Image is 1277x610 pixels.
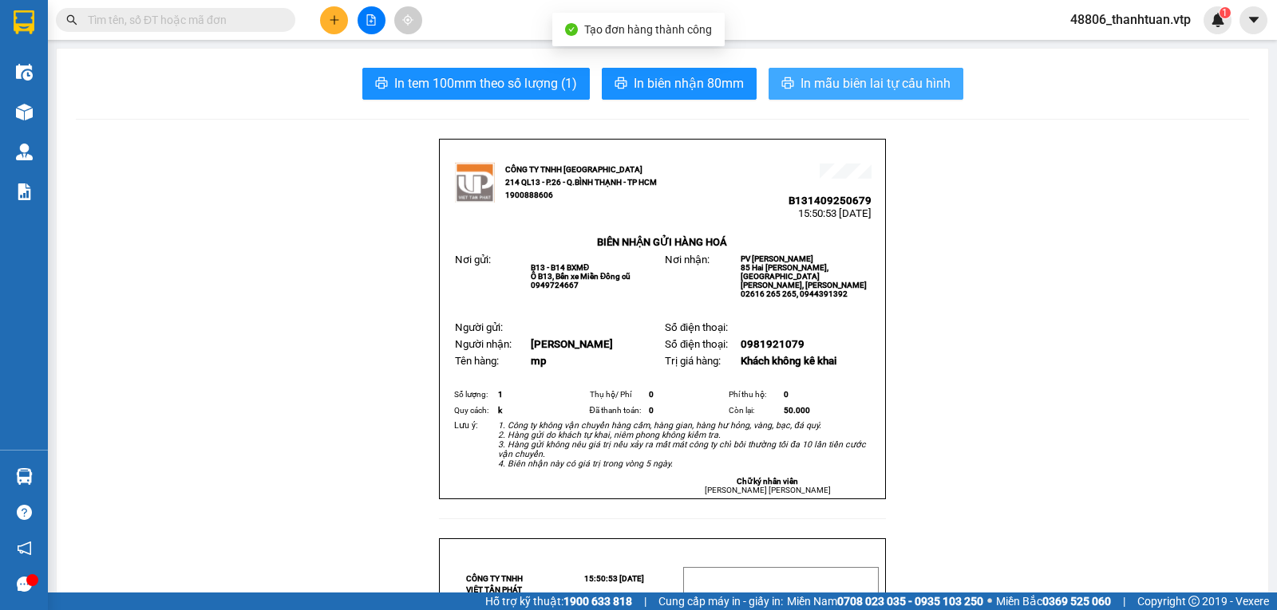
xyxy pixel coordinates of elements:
img: solution-icon [16,183,33,200]
span: Cung cấp máy in - giấy in: [658,592,783,610]
span: printer [781,77,794,92]
span: 1 [1222,7,1228,18]
span: printer [615,77,627,92]
span: Số điện thoại: [665,338,728,350]
strong: 1900 633 818 [563,595,632,608]
span: search [66,14,77,26]
span: check-circle [565,23,578,36]
span: 0 [649,406,654,415]
span: [PERSON_NAME] [531,338,613,350]
span: 50.000 [784,406,810,415]
span: copyright [1188,596,1200,607]
button: file-add [358,6,385,34]
img: warehouse-icon [16,468,33,485]
span: 15:50:53 [DATE] [798,207,872,219]
span: 15:50:53 [DATE] [584,574,644,583]
img: warehouse-icon [16,144,33,160]
span: 48806_thanhtuan.vtp [1058,10,1204,30]
td: Thụ hộ/ Phí [587,387,647,403]
button: printerIn tem 100mm theo số lượng (1) [362,68,590,100]
span: In tem 100mm theo số lượng (1) [394,73,577,93]
span: Trị giá hàng: [665,355,721,367]
span: 0 [784,390,789,399]
span: In mẫu biên lai tự cấu hình [801,73,951,93]
span: notification [17,541,32,556]
strong: CÔNG TY TNHH [GEOGRAPHIC_DATA] 214 QL13 - P.26 - Q.BÌNH THẠNH - TP HCM 1900888606 [505,165,657,199]
span: PV [PERSON_NAME] [741,254,813,263]
em: 1. Công ty không vận chuyển hàng cấm, hàng gian, hàng hư hỏng, vàng, bạc, đá quý. 2. Hàng gửi do ... [498,420,866,469]
span: caret-down [1247,13,1261,27]
span: file-add [366,14,377,26]
span: ⚪️ [987,598,992,604]
span: mp [531,355,546,367]
button: plus [320,6,348,34]
button: aim [394,6,422,34]
span: Khách không kê khai [741,355,836,367]
span: B131409250679 [789,195,872,207]
td: Quy cách: [452,403,496,419]
span: Miền Nam [787,592,983,610]
img: warehouse-icon [16,64,33,81]
strong: Chữ ký nhân viên [737,477,798,486]
span: 85 Hai [PERSON_NAME], [GEOGRAPHIC_DATA][PERSON_NAME], [PERSON_NAME] [741,263,867,289]
span: Hỗ trợ kỹ thuật: [485,592,632,610]
td: Số lượng: [452,387,496,403]
span: 1 [498,390,503,399]
span: | [1123,592,1125,610]
strong: BIÊN NHẬN GỬI HÀNG HOÁ [597,236,727,248]
button: caret-down [1239,6,1267,34]
span: k [498,406,502,415]
span: 0949724667 [531,281,579,289]
img: logo-vxr [14,10,34,34]
sup: 1 [1220,7,1231,18]
span: Ô B13, Bến xe Miền Đông cũ [531,272,631,281]
span: 02616 265 265, 0944391392 [741,289,848,298]
span: 0981921079 [741,338,805,350]
span: In biên nhận 80mm [634,73,744,93]
td: Phí thu hộ: [726,387,782,403]
span: 0 [649,390,654,399]
span: Tên hàng: [455,355,499,367]
span: B13 - B14 BXMĐ [531,263,589,272]
button: printerIn mẫu biên lai tự cấu hình [769,68,963,100]
span: | [644,592,646,610]
span: Tạo đơn hàng thành công [584,23,712,36]
button: printerIn biên nhận 80mm [602,68,757,100]
span: [PERSON_NAME] [PERSON_NAME] [705,486,831,494]
td: Còn lại: [726,403,782,419]
span: Người gửi: [455,321,503,333]
span: message [17,577,32,592]
span: aim [402,14,413,26]
span: Người nhận: [455,338,512,350]
strong: 0708 023 035 - 0935 103 250 [837,595,983,608]
span: Nơi nhận: [665,254,710,266]
input: Tìm tên, số ĐT hoặc mã đơn [88,11,276,29]
strong: 0369 525 060 [1042,595,1111,608]
span: plus [329,14,340,26]
span: Miền Bắc [996,592,1111,610]
img: logo [455,163,495,203]
td: Đã thanh toán: [587,403,647,419]
span: Số điện thoại: [665,321,728,333]
span: Nơi gửi: [455,254,491,266]
img: warehouse-icon [16,104,33,120]
img: icon-new-feature [1211,13,1225,27]
strong: CÔNG TY TNHH VIỆT TÂN PHÁT [466,574,523,594]
span: Lưu ý: [454,420,478,431]
span: printer [375,77,388,92]
span: question-circle [17,505,32,520]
